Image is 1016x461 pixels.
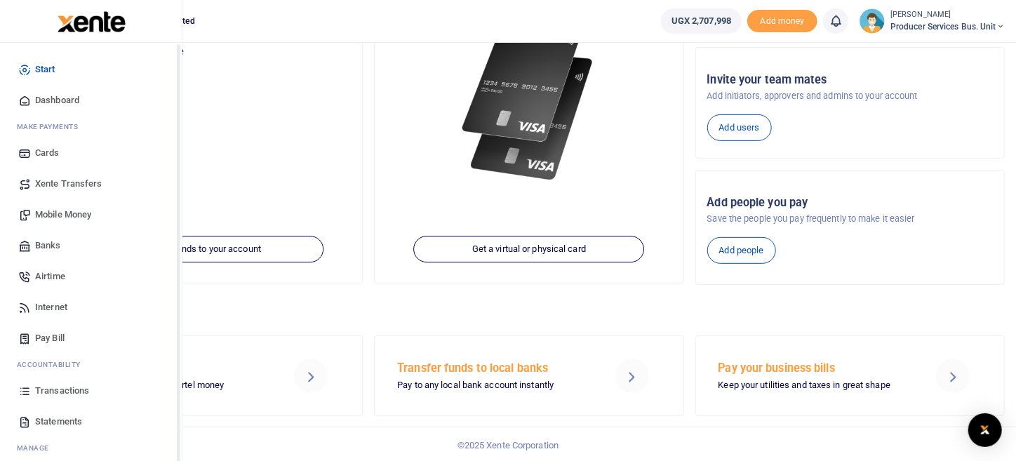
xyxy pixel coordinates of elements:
a: profile-user [PERSON_NAME] Producer Services Bus. Unit [860,8,1005,34]
li: Wallet ballance [655,8,747,34]
p: Pay to any local bank account instantly [397,378,591,393]
a: Mobile Money [11,199,171,230]
h4: Make a transaction [53,302,1005,317]
a: UGX 2,707,998 [661,8,742,34]
img: profile-user [860,8,885,34]
span: Pay Bill [35,331,65,345]
span: Airtime [35,269,65,283]
a: Add funds to your account [93,236,323,263]
span: Cards [35,146,60,160]
a: Transactions [11,375,171,406]
p: Keep your utilities and taxes in great shape [718,378,913,393]
a: Add people [707,237,776,264]
span: Transactions [35,384,89,398]
h5: Pay your business bills [718,361,913,375]
a: Dashboard [11,85,171,116]
h5: Transfer funds to local banks [397,361,591,375]
a: Airtime [11,261,171,292]
li: Ac [11,354,171,375]
li: M [11,116,171,138]
span: Start [35,62,55,76]
span: ake Payments [24,121,79,132]
h5: Invite your team mates [707,73,993,87]
a: Add users [707,114,772,141]
span: Producer Services Bus. Unit [890,20,1005,33]
div: Open Intercom Messenger [968,413,1002,447]
span: countability [27,359,81,370]
a: Statements [11,406,171,437]
span: Xente Transfers [35,177,102,191]
span: anage [24,443,50,453]
span: Internet [35,300,67,314]
a: Cards [11,138,171,168]
li: Toup your wallet [747,10,817,33]
img: logo-large [58,11,126,32]
a: Start [11,54,171,85]
a: Pay Bill [11,323,171,354]
p: Your current account balance [65,45,351,59]
span: Banks [35,239,61,253]
span: Mobile Money [35,208,91,222]
a: Transfer funds to local banks Pay to any local bank account instantly [374,335,683,415]
span: UGX 2,707,998 [671,14,731,28]
a: Send Mobile Money MTN mobile money and Airtel money [53,335,363,415]
a: logo-small logo-large logo-large [56,15,126,26]
a: Xente Transfers [11,168,171,199]
a: Get a virtual or physical card [413,236,644,263]
small: [PERSON_NAME] [890,9,1005,21]
a: Pay your business bills Keep your utilities and taxes in great shape [695,335,1005,415]
img: xente-_physical_cards.png [457,7,601,191]
p: Save the people you pay frequently to make it easier [707,212,993,226]
span: Add money [747,10,817,33]
h5: UGX 2,707,998 [65,62,351,76]
span: Dashboard [35,93,79,107]
span: Statements [35,415,82,429]
li: M [11,437,171,459]
a: Add money [747,15,817,25]
a: Banks [11,230,171,261]
h5: Add people you pay [707,196,993,210]
p: Add initiators, approvers and admins to your account [707,89,993,103]
a: Internet [11,292,171,323]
